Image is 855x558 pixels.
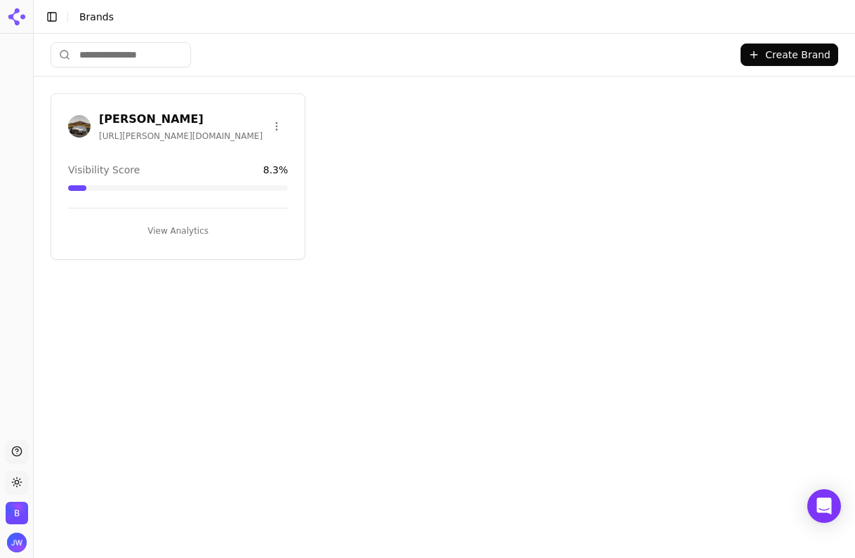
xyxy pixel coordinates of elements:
span: Visibility Score [68,163,140,177]
img: Bowlus [6,502,28,524]
span: [URL][PERSON_NAME][DOMAIN_NAME] [99,131,265,142]
nav: breadcrumb [79,10,816,24]
div: Open Intercom Messenger [807,489,841,523]
h3: [PERSON_NAME] [99,111,265,128]
button: Open user button [7,533,27,552]
span: 8.3 % [263,163,289,177]
button: Open organization switcher [6,502,28,524]
button: Create Brand [741,44,838,66]
span: Brands [79,11,114,22]
img: Bowlus [68,115,91,138]
button: View Analytics [68,220,288,242]
img: Jonathan Wahl [7,533,27,552]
